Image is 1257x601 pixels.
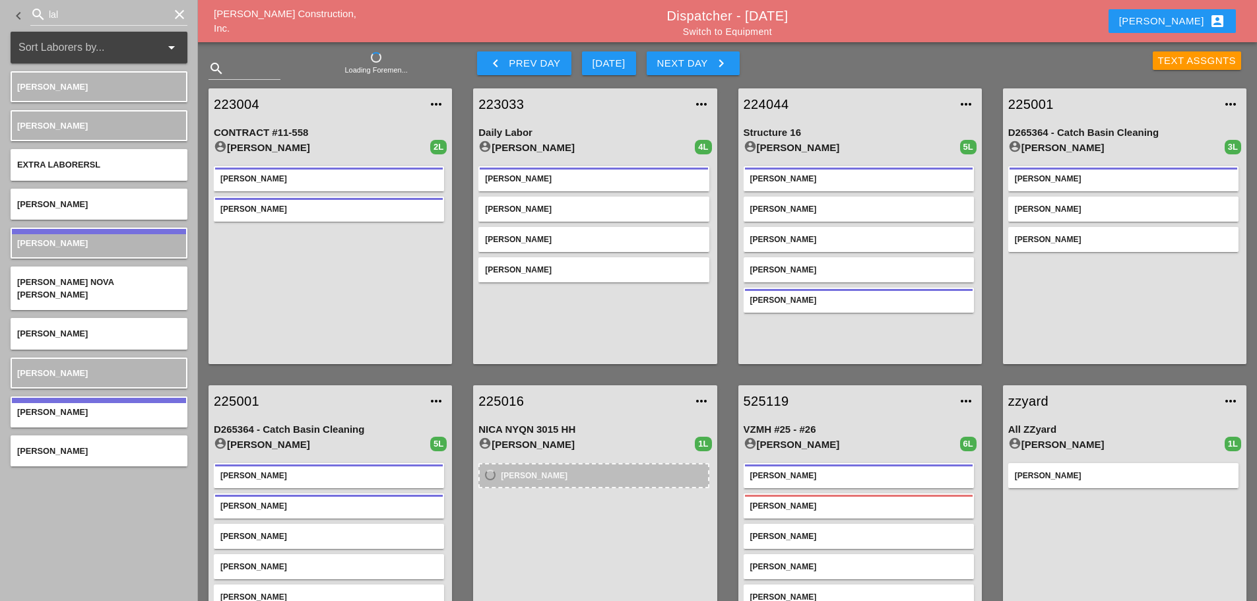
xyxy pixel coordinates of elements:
[1119,13,1225,29] div: [PERSON_NAME]
[750,264,967,276] div: [PERSON_NAME]
[220,500,437,512] div: [PERSON_NAME]
[485,203,702,215] div: [PERSON_NAME]
[214,140,430,156] div: [PERSON_NAME]
[657,55,729,71] div: Next Day
[744,140,960,156] div: [PERSON_NAME]
[17,121,88,131] span: [PERSON_NAME]
[478,437,492,450] i: account_circle
[750,500,967,512] div: [PERSON_NAME]
[430,437,447,451] div: 5L
[478,437,695,453] div: [PERSON_NAME]
[744,437,960,453] div: [PERSON_NAME]
[647,51,740,75] button: Next Day
[744,125,977,141] div: Structure 16
[1008,437,1021,450] i: account_circle
[214,437,430,453] div: [PERSON_NAME]
[744,422,977,437] div: VZMH #25 - #26
[1015,203,1232,215] div: [PERSON_NAME]
[593,56,626,71] div: [DATE]
[17,407,88,417] span: [PERSON_NAME]
[1008,140,1225,156] div: [PERSON_NAME]
[214,94,420,114] a: 223004
[582,51,636,75] button: [DATE]
[501,470,702,482] div: [PERSON_NAME]
[744,94,950,114] a: 224044
[750,470,967,482] div: [PERSON_NAME]
[428,393,444,409] i: more_horiz
[17,277,113,300] span: [PERSON_NAME] Nova [PERSON_NAME]
[209,61,224,77] i: search
[960,140,977,154] div: 5L
[1008,422,1241,437] div: All ZZyard
[744,140,757,153] i: account_circle
[713,55,729,71] i: keyboard_arrow_right
[17,160,100,170] span: Extra LaborerSL
[744,437,757,450] i: account_circle
[17,368,88,378] span: [PERSON_NAME]
[1015,173,1232,185] div: [PERSON_NAME]
[1225,140,1241,154] div: 3L
[296,65,456,76] div: Loading Foremen...
[488,55,503,71] i: keyboard_arrow_left
[1015,234,1232,245] div: [PERSON_NAME]
[220,203,437,215] div: [PERSON_NAME]
[488,55,560,71] div: Prev Day
[667,9,789,23] a: Dispatcher - [DATE]
[478,140,492,153] i: account_circle
[172,7,187,22] i: clear
[750,203,967,215] div: [PERSON_NAME]
[477,51,571,75] button: Prev Day
[478,125,711,141] div: Daily Labor
[958,393,974,409] i: more_horiz
[695,140,711,154] div: 4L
[693,96,709,112] i: more_horiz
[960,437,977,451] div: 6L
[164,40,179,55] i: arrow_drop_down
[17,238,88,248] span: [PERSON_NAME]
[214,140,227,153] i: account_circle
[11,8,26,24] i: keyboard_arrow_left
[214,437,227,450] i: account_circle
[683,26,772,37] a: Switch to Equipment
[485,264,702,276] div: [PERSON_NAME]
[220,173,437,185] div: [PERSON_NAME]
[30,7,46,22] i: search
[214,391,420,411] a: 225001
[478,422,711,437] div: NICA NYQN 3015 HH
[1008,125,1241,141] div: D265364 - Catch Basin Cleaning
[430,140,447,154] div: 2L
[1008,94,1215,114] a: 225001
[1109,9,1236,33] button: [PERSON_NAME]
[478,94,685,114] a: 223033
[214,8,356,34] a: [PERSON_NAME] Construction, Inc.
[693,393,709,409] i: more_horiz
[214,422,447,437] div: D265364 - Catch Basin Cleaning
[1223,96,1239,112] i: more_horiz
[478,391,685,411] a: 225016
[1008,391,1215,411] a: zzyard
[220,561,437,573] div: [PERSON_NAME]
[750,561,967,573] div: [PERSON_NAME]
[1008,140,1021,153] i: account_circle
[1225,437,1241,451] div: 1L
[17,82,88,92] span: [PERSON_NAME]
[695,437,711,451] div: 1L
[17,199,88,209] span: [PERSON_NAME]
[17,329,88,338] span: [PERSON_NAME]
[744,391,950,411] a: 525119
[750,173,967,185] div: [PERSON_NAME]
[958,96,974,112] i: more_horiz
[428,96,444,112] i: more_horiz
[485,173,702,185] div: [PERSON_NAME]
[1158,53,1237,69] div: Text Assgnts
[49,4,169,25] input: Search for laborer
[214,125,447,141] div: CONTRACT #11-558
[1153,51,1242,70] button: Text Assgnts
[220,470,437,482] div: [PERSON_NAME]
[1223,393,1239,409] i: more_horiz
[220,530,437,542] div: [PERSON_NAME]
[750,234,967,245] div: [PERSON_NAME]
[1008,437,1225,453] div: [PERSON_NAME]
[1015,470,1232,482] div: [PERSON_NAME]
